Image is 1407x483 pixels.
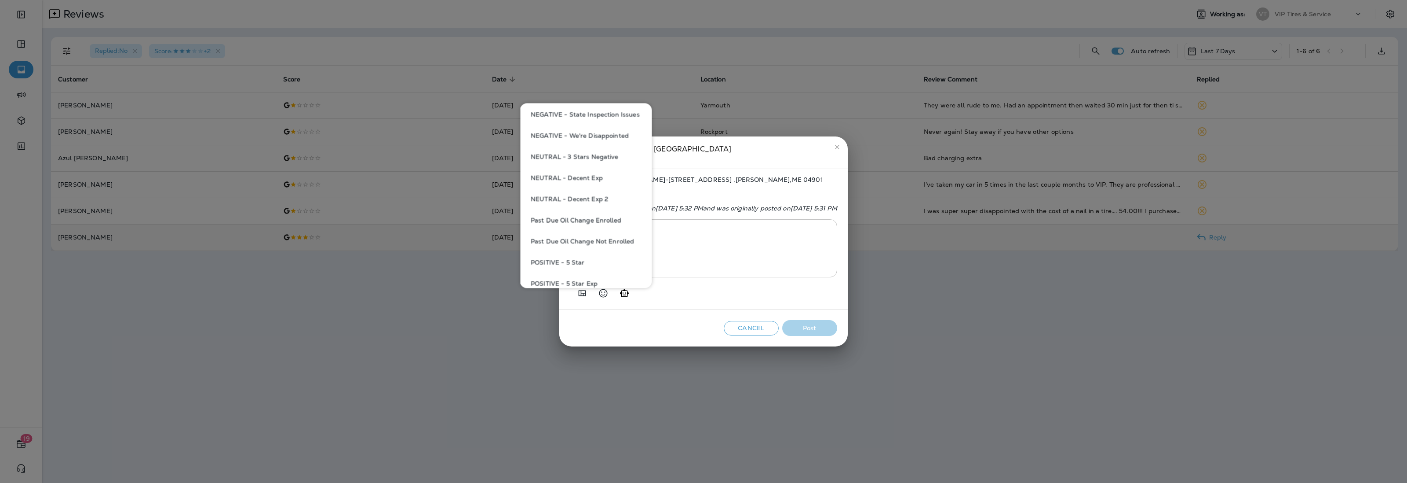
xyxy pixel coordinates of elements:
[570,205,837,212] p: This review was changed on [DATE] 5:32 PM
[527,252,645,273] button: POSITIVE - 5 Star
[830,140,844,154] button: close
[527,210,645,231] button: Past Due Oil Change Enrolled
[527,273,645,295] button: POSITIVE - 5 Star Exp
[591,144,731,162] div: [PERSON_NAME] [GEOGRAPHIC_DATA]
[611,176,823,184] span: [PERSON_NAME] - [STREET_ADDRESS] , [PERSON_NAME] , ME 04901
[527,168,645,189] button: NEUTRAL - Decent Exp
[703,204,837,212] span: and was originally posted on [DATE] 5:31 PM
[527,104,645,125] button: NEGATIVE - State Inspection Issues
[527,189,645,210] button: NEUTRAL - Decent Exp 2
[724,321,779,336] button: Cancel
[527,147,645,168] button: NEUTRAL - 3 Stars Negative
[527,125,645,147] button: NEGATIVE - We're Disappointed
[527,231,645,252] button: Past Due Oil Change Not Enrolled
